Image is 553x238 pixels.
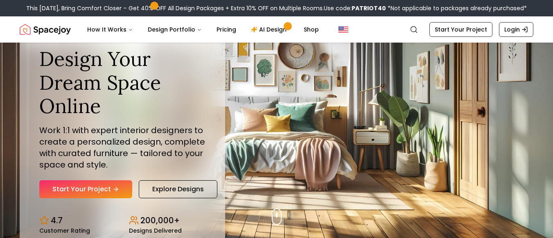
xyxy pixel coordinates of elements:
a: Explore Designs [139,180,217,198]
a: Shop [297,21,325,38]
a: Login [499,22,533,37]
b: PATRIOT40 [352,4,386,12]
a: Spacejoy [20,21,71,38]
a: Pricing [210,21,243,38]
button: How It Works [81,21,140,38]
small: Designs Delivered [129,228,182,233]
small: Customer Rating [39,228,90,233]
nav: Main [81,21,325,38]
h1: Design Your Dream Space Online [39,47,205,118]
button: Design Portfolio [141,21,208,38]
a: Start Your Project [429,22,492,37]
img: United States [339,25,348,34]
p: Work 1:1 with expert interior designers to create a personalized design, complete with curated fu... [39,125,205,170]
img: Spacejoy Logo [20,21,71,38]
div: Design stats [39,208,205,233]
a: Start Your Project [39,180,132,198]
p: 200,000+ [140,215,180,226]
span: *Not applicable to packages already purchased* [386,4,527,12]
p: 4.7 [51,215,63,226]
div: This [DATE], Bring Comfort Closer – Get 40% OFF All Design Packages + Extra 10% OFF on Multiple R... [26,4,527,12]
a: AI Design [244,21,296,38]
span: Use code: [324,4,386,12]
nav: Global [20,16,533,43]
